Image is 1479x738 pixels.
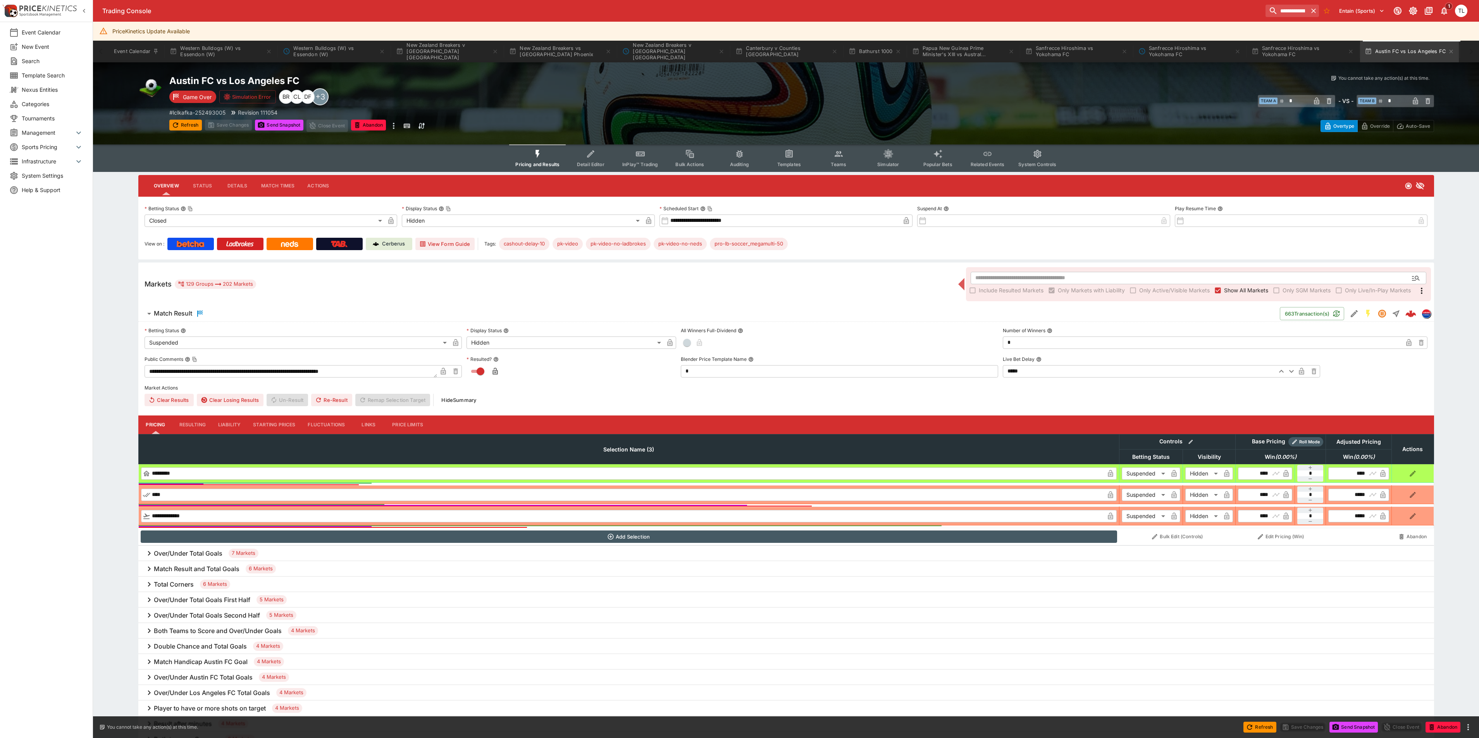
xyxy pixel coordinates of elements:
div: Hidden [1185,489,1221,501]
th: Controls [1119,434,1236,449]
svg: Hidden [1415,181,1425,191]
div: adb03701-4685-404e-b629-aa2d7c5e66e3 [1405,308,1416,319]
button: Links [351,415,386,434]
svg: More [1417,286,1426,295]
button: Price Limits [386,415,429,434]
button: Number of Winners [1047,328,1052,333]
button: Send Snapshot [255,120,303,130]
button: Suspended [1375,307,1389,321]
span: Simulator [877,161,899,167]
button: Add Selection [141,530,1117,543]
span: 6 Markets [200,580,230,588]
h2: Copy To Clipboard [169,75,802,87]
div: Trading Console [102,7,1262,15]
h6: Over/Under Total Goals Second Half [154,611,260,620]
span: Selection Name (3) [595,445,663,454]
a: adb03701-4685-404e-b629-aa2d7c5e66e3 [1403,306,1419,321]
h6: Match Result [154,309,192,318]
span: Un-Result [267,394,308,406]
p: Live Bet Delay [1003,356,1035,362]
button: Open [1409,271,1423,285]
span: Help & Support [22,186,83,194]
span: Only SGM Markets [1283,286,1331,294]
span: 4 Markets [259,673,289,681]
span: 4 Markets [254,658,284,666]
button: Abandon [351,120,386,130]
div: 129 Groups 202 Markets [178,280,253,289]
span: Win(0.00%) [1334,452,1383,462]
button: New Zealand Breakers v South East Melbourne Phoenix [618,41,729,62]
div: Hidden [402,215,642,227]
span: Only Live/In-Play Markets [1345,286,1411,294]
h6: Over/Under Austin FC Total Goals [154,673,253,681]
p: Betting Status [145,205,179,212]
button: Abandon [1394,530,1431,543]
div: Hidden [1185,510,1221,522]
img: PriceKinetics [19,5,77,11]
button: Overview [148,177,185,195]
button: No Bookmarks [1321,5,1333,17]
button: Austin FC vs Los Angeles FC [1360,41,1459,62]
div: Suspended [145,336,449,349]
button: Canterbury v Counties [GEOGRAPHIC_DATA] [731,41,842,62]
button: Blender Price Template Name [748,357,754,362]
button: Auto-Save [1393,120,1434,132]
button: Notifications [1437,4,1451,18]
span: Templates [777,161,801,167]
button: Select Tenant [1334,5,1389,17]
button: Bulk edit [1186,437,1196,447]
button: SGM Enabled [1361,307,1375,321]
span: pk-video-no-neds [654,240,707,248]
span: Show All Markets [1224,286,1268,294]
button: Starting Prices [247,415,301,434]
button: more [1464,723,1473,732]
button: Abandon [1426,722,1460,733]
button: Clear Results [145,394,194,406]
span: Betting Status [1124,452,1178,462]
th: Adjusted Pricing [1326,434,1392,449]
button: Papua New Guinea Prime Minister's XIII vs Austral... [907,41,1019,62]
button: Simulation Error [219,90,276,103]
span: Win(0.00%) [1256,452,1305,462]
span: 5 Markets [266,611,296,619]
button: New Zealand Breakers v [GEOGRAPHIC_DATA] [GEOGRAPHIC_DATA] [391,41,503,62]
button: 663Transaction(s) [1280,307,1344,320]
span: Team A [1259,98,1278,104]
img: soccer.png [138,75,163,100]
button: Copy To Clipboard [188,206,193,211]
button: Connected to PK [1391,4,1405,18]
p: Auto-Save [1406,122,1430,130]
img: Neds [281,241,298,247]
button: Display Status [503,328,509,333]
button: Western Bulldogs (W) vs Essendon (W) [278,41,390,62]
span: Nexus Entities [22,86,83,94]
button: Override [1357,120,1393,132]
span: Auditing [730,161,749,167]
button: Fluctuations [301,415,351,434]
span: Team B [1358,98,1376,104]
button: Details [220,177,255,195]
button: Sanfrecce Hiroshima vs Yokohama FC [1247,41,1358,62]
div: David Foster [301,90,315,104]
span: 4 Markets [276,689,306,697]
button: Western Bulldogs (W) vs Essendon (W) [165,41,277,62]
span: 4 Markets [288,627,318,635]
button: HideSummary [437,394,481,406]
button: Event Calendar [109,41,164,62]
button: Sanfrecce Hiroshima vs Yokohama FC [1134,41,1245,62]
div: Suspended [1122,467,1168,480]
button: Bathurst 1000 [844,41,906,62]
div: Hidden [467,336,664,349]
label: Market Actions [145,382,1428,394]
span: 7 Markets [229,549,258,557]
span: Management [22,129,74,137]
span: 6 Markets [246,565,276,573]
p: Game Over [183,93,212,101]
p: Public Comments [145,356,183,362]
h6: - VS - [1338,97,1353,105]
div: lclkafka [1422,309,1431,318]
img: logo-cerberus--red.svg [1405,308,1416,319]
button: Public CommentsCopy To Clipboard [185,357,190,362]
h6: Double Chance and Total Goals [154,642,247,650]
label: View on : [145,238,164,250]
